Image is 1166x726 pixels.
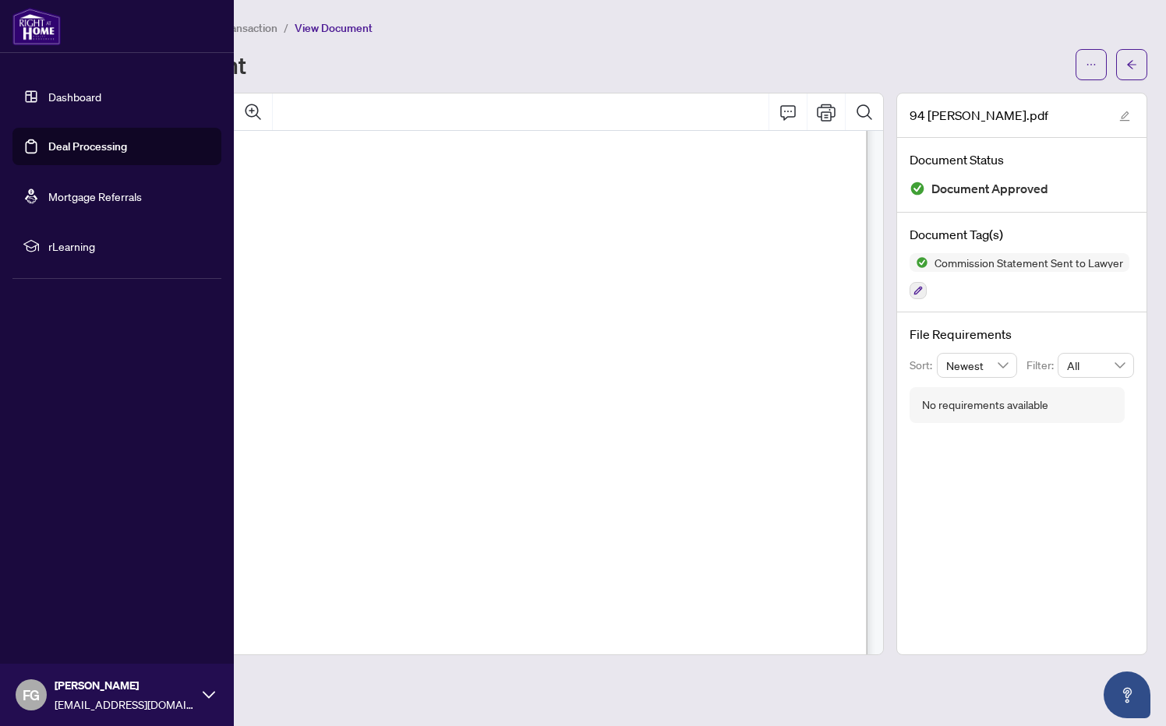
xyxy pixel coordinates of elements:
[284,19,288,37] li: /
[48,238,210,255] span: rLearning
[910,181,925,196] img: Document Status
[1119,111,1130,122] span: edit
[910,225,1134,244] h4: Document Tag(s)
[55,696,195,713] span: [EMAIL_ADDRESS][DOMAIN_NAME]
[23,684,40,706] span: FG
[922,396,1048,414] div: No requirements available
[910,253,928,272] img: Status Icon
[1067,354,1125,377] span: All
[910,150,1134,169] h4: Document Status
[1086,59,1097,70] span: ellipsis
[1104,671,1150,718] button: Open asap
[910,325,1134,344] h4: File Requirements
[928,257,1129,268] span: Commission Statement Sent to Lawyer
[48,90,101,104] a: Dashboard
[194,21,277,35] span: View Transaction
[48,189,142,203] a: Mortgage Referrals
[946,354,1009,377] span: Newest
[910,106,1048,125] span: 94 [PERSON_NAME].pdf
[910,357,937,374] p: Sort:
[931,178,1048,199] span: Document Approved
[1126,59,1137,70] span: arrow-left
[1026,357,1058,374] p: Filter:
[48,139,127,153] a: Deal Processing
[55,677,195,694] span: [PERSON_NAME]
[295,21,373,35] span: View Document
[12,8,61,45] img: logo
